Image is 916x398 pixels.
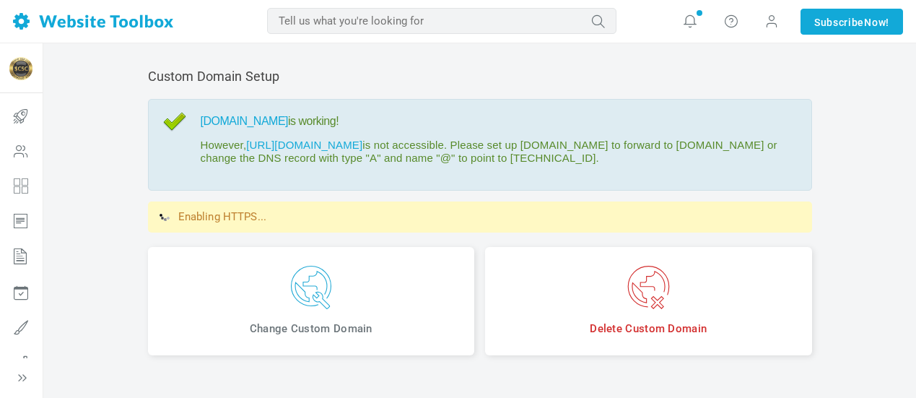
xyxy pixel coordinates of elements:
[201,114,797,128] h4: is working!
[148,247,475,355] a: Change Custom Domain
[9,57,32,80] img: cropcircle.png
[267,8,616,34] input: Tell us what you're looking for
[159,266,464,309] img: icon-change-domain.svg
[246,139,362,151] a: [URL][DOMAIN_NAME]
[201,115,289,127] a: [DOMAIN_NAME]
[148,69,812,85] h2: Custom Domain Setup
[201,139,797,165] p: However, is not accessible. Please set up [DOMAIN_NAME] to forward to [DOMAIN_NAME] or change the...
[148,202,812,233] p: Enabling HTTPS...
[864,14,889,30] span: Now!
[801,9,903,35] a: SubscribeNow!
[159,321,464,336] span: Change Custom Domain
[496,266,801,309] img: icon-delete-domain.svg
[496,321,801,336] span: Delete Custom Domain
